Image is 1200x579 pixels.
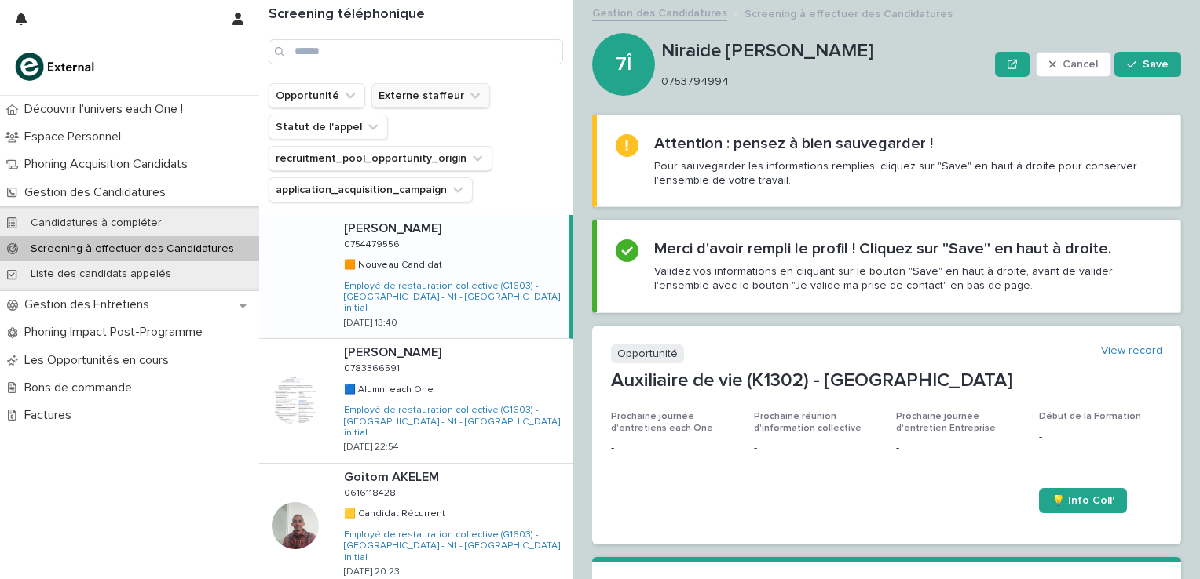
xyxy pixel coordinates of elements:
[611,344,684,364] p: Opportunité
[344,257,445,271] p: 🟧 Nouveau Candidat
[1039,429,1163,446] p: -
[1114,52,1181,77] button: Save
[18,353,181,368] p: Les Opportunités en cours
[344,342,445,360] p: [PERSON_NAME]
[259,339,573,464] a: [PERSON_NAME][PERSON_NAME] 07833665910783366591 🟦 Alumni each One🟦 Alumni each One Employé de res...
[344,318,397,329] p: [DATE] 13:40
[344,442,399,453] p: [DATE] 22:54
[344,485,399,499] p: 0616118428
[654,159,1162,188] p: Pour sauvegarder les informations remplies, cliquez sur "Save" en haut à droite pour conserver l'...
[269,115,388,140] button: Statut de l'appel
[1039,488,1127,513] a: 💡 Info Coll'
[754,440,878,457] p: -
[269,39,563,64] input: Search
[611,370,1162,392] p: Auxiliaire de vie (K1302) - [GEOGRAPHIC_DATA]
[344,281,562,315] a: Employé de restauration collective (G1603) - [GEOGRAPHIC_DATA] - N1 - [GEOGRAPHIC_DATA] initial
[1101,344,1162,358] a: View record
[1143,59,1169,70] span: Save
[269,83,365,108] button: Opportunité
[896,412,996,432] span: Prochaine journée d'entretien Entreprise
[654,134,933,153] h2: Attention : pensez à bien sauvegarder !
[611,412,713,432] span: Prochaine journée d'entretiens each One
[344,360,403,374] p: 0783366591
[13,51,99,82] img: bc51vvfgR2QLHU84CWIQ
[18,381,145,395] p: Bons de commande
[654,239,1111,258] h2: Merci d'avoir rempli le profil ! Cliquez sur "Save" en haut à droite.
[344,405,566,439] a: Employé de restauration collective (G1603) - [GEOGRAPHIC_DATA] - N1 - [GEOGRAPHIC_DATA] initial
[269,6,563,24] h1: Screening téléphonique
[344,566,400,577] p: [DATE] 20:23
[896,440,1020,457] p: -
[18,102,196,117] p: Découvrir l'univers each One !
[18,185,178,200] p: Gestion des Candidatures
[18,217,174,230] p: Candidatures à compléter
[654,264,1162,293] p: Validez vos informations en cliquant sur le bouton "Save" en haut à droite, avant de valider l'en...
[754,412,862,432] span: Prochaine réunion d'information collective
[1039,412,1141,421] span: Début de la Formation
[18,268,184,281] p: Liste des candidats appelés
[344,218,445,236] p: [PERSON_NAME]
[18,325,215,340] p: Phoning Impact Post-Programme
[18,242,247,256] p: Screening à effectuer des Candidatures
[1063,59,1098,70] span: Cancel
[269,146,492,171] button: recruitment_pool_opportunity_origin
[344,530,566,563] a: Employé de restauration collective (G1603) - [GEOGRAPHIC_DATA] - N1 - [GEOGRAPHIC_DATA] initial
[18,157,200,172] p: Phoning Acquisition Candidats
[269,177,473,202] button: application_acquisition_campaign
[1036,52,1111,77] button: Cancel
[371,83,490,108] button: Externe staffeur
[259,215,573,340] a: [PERSON_NAME][PERSON_NAME] 07544795560754479556 🟧 Nouveau Candidat🟧 Nouveau Candidat Employé de r...
[745,4,953,21] p: Screening à effectuer des Candidatures
[661,75,982,89] p: 0753794994
[661,40,989,63] p: Niraide [PERSON_NAME]
[18,408,84,423] p: Factures
[1052,495,1114,506] span: 💡 Info Coll'
[344,467,442,485] p: Goitom AKELEM
[18,297,162,312] p: Gestion des Entretiens
[611,440,735,457] p: -
[592,3,727,21] a: Gestion des Candidatures
[344,381,437,395] p: 🟦 Alumni each One
[344,505,448,519] p: 🟨 Candidat Récurrent
[344,236,403,250] p: 0754479556
[18,129,134,144] p: Espace Personnel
